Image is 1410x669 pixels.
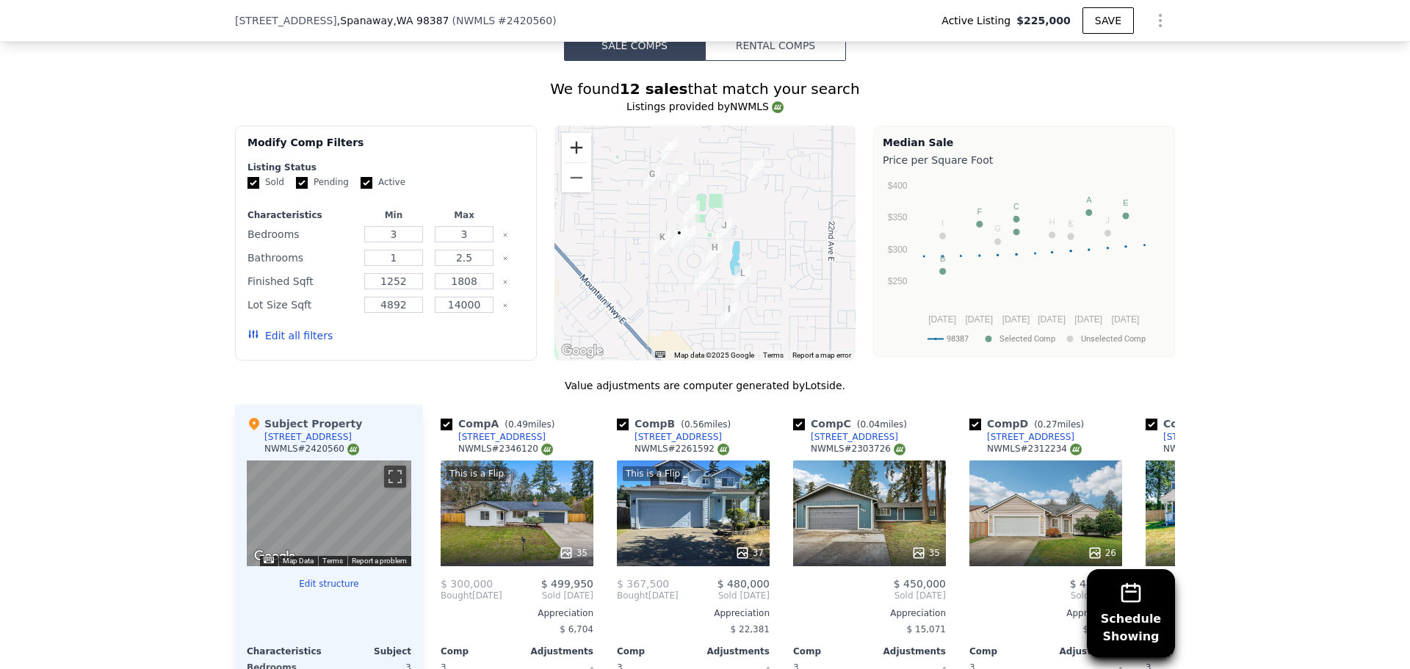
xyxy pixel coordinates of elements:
[247,294,355,315] div: Lot Size Sqft
[894,444,905,455] img: NWMLS Logo
[748,158,764,183] div: 1510 186th Street Ct E
[502,232,508,238] button: Clear
[283,556,314,566] button: Map Data
[250,547,299,566] img: Google
[907,624,946,634] span: $ 15,071
[684,419,704,430] span: 0.56
[617,646,693,657] div: Comp
[1082,7,1134,34] button: SAVE
[247,328,333,343] button: Edit all filters
[969,590,1122,601] span: Sold [DATE]
[296,176,349,189] label: Pending
[337,13,449,28] span: , Spanaway
[941,13,1016,28] span: Active Listing
[322,557,343,565] a: Terms
[888,212,908,223] text: $350
[247,460,411,566] div: Map
[772,101,784,113] img: NWMLS Logo
[452,13,557,28] div: ( )
[1049,217,1055,226] text: H
[655,351,665,358] button: Keyboard shortcuts
[1016,13,1071,28] span: $225,000
[793,646,869,657] div: Comp
[250,547,299,566] a: Open this area in Google Maps (opens a new window)
[1146,6,1175,35] button: Show Options
[911,546,940,560] div: 35
[1070,578,1122,590] span: $ 449,000
[1106,216,1110,225] text: J
[352,557,407,565] a: Report a problem
[617,431,722,443] a: [STREET_ADDRESS]
[508,419,528,430] span: 0.49
[811,431,898,443] div: [STREET_ADDRESS]
[441,646,517,657] div: Comp
[721,302,737,327] div: 19934 14th Ave E
[247,247,355,268] div: Bathrooms
[763,351,784,359] a: Terms
[1163,443,1258,455] div: NWMLS # 2371415
[1163,431,1251,443] div: [STREET_ADDRESS]
[247,135,524,162] div: Modify Comp Filters
[675,419,737,430] span: ( miles)
[717,444,729,455] img: NWMLS Logo
[502,279,508,285] button: Clear
[716,218,732,243] div: 1313 192nd Street Ct E
[498,15,552,26] span: # 2420560
[969,646,1046,657] div: Comp
[679,590,770,601] span: Sold [DATE]
[441,590,502,601] div: [DATE]
[361,177,372,189] input: Active
[793,431,898,443] a: [STREET_ADDRESS]
[247,460,411,566] div: Street View
[1013,214,1019,223] text: D
[441,590,472,601] span: Bought
[793,416,913,431] div: Comp C
[558,341,607,361] a: Open this area in Google Maps (opens a new window)
[441,431,546,443] a: [STREET_ADDRESS]
[883,135,1165,150] div: Median Sale
[264,557,274,563] button: Keyboard shortcuts
[247,177,259,189] input: Sold
[1081,334,1146,344] text: Unselected Comp
[793,590,946,601] span: Sold [DATE]
[247,646,329,657] div: Characteristics
[441,607,593,619] div: Appreciation
[734,266,751,291] div: 19607 14th Avenue Ct E
[235,13,337,28] span: [STREET_ADDRESS]
[1046,646,1122,657] div: Adjustments
[894,578,946,590] span: $ 450,000
[564,30,705,61] button: Sale Comps
[644,167,660,192] div: 18727 8th Ave E
[928,314,956,325] text: [DATE]
[361,209,426,221] div: Min
[674,351,754,359] span: Map data ©2025 Google
[1038,419,1057,430] span: 0.27
[940,254,945,263] text: B
[458,443,553,455] div: NWMLS # 2346120
[705,30,846,61] button: Rental Comps
[384,466,406,488] button: Toggle fullscreen view
[502,303,508,308] button: Clear
[969,431,1074,443] a: [STREET_ADDRESS]
[706,240,723,265] div: 19322 12th Avenue Ct E
[620,80,688,98] strong: 12 sales
[969,416,1090,431] div: Comp D
[1013,202,1019,211] text: C
[888,276,908,286] text: $250
[661,138,677,163] div: 917 185th Street Ct E
[617,578,669,590] span: $ 367,500
[717,578,770,590] span: $ 480,000
[617,590,679,601] div: [DATE]
[559,546,587,560] div: 35
[994,224,1001,233] text: G
[562,163,591,192] button: Zoom out
[888,181,908,191] text: $400
[235,99,1175,114] div: Listings provided by NWMLS
[634,431,722,443] div: [STREET_ADDRESS]
[793,607,946,619] div: Appreciation
[499,419,560,430] span: ( miles)
[264,443,359,455] div: NWMLS # 2420560
[1038,314,1066,325] text: [DATE]
[247,176,284,189] label: Sold
[693,646,770,657] div: Adjustments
